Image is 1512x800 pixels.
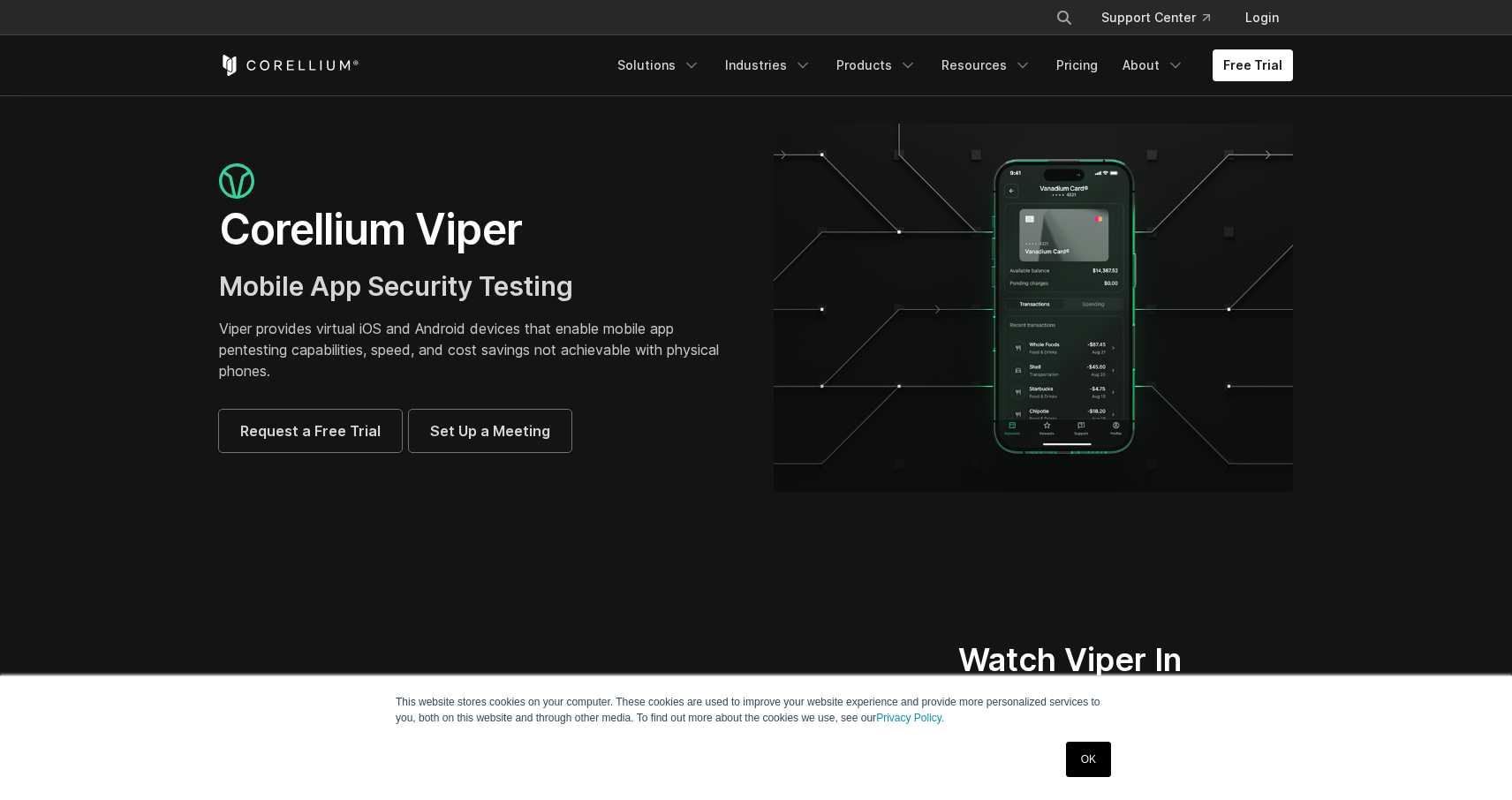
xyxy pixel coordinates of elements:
a: Privacy Policy. [876,712,944,724]
a: Login [1231,2,1293,34]
h1: Corellium Viper [219,203,738,256]
a: About [1112,49,1195,81]
img: viper_icon_large [219,163,254,200]
a: Free Trial [1213,49,1293,81]
a: Solutions [607,49,711,81]
a: Set Up a Meeting [409,410,571,452]
a: OK [1066,742,1111,777]
p: This website stores cookies on your computer. These cookies are used to improve your website expe... [396,694,1116,726]
span: Mobile App Security Testing [219,270,573,302]
a: Industries [714,49,822,81]
p: Viper provides virtual iOS and Android devices that enable mobile app pentesting capabilities, sp... [219,318,738,381]
a: Products [826,49,927,81]
a: Pricing [1046,49,1108,81]
a: Resources [931,49,1042,81]
img: viper_hero [774,124,1293,492]
div: Navigation Menu [1034,2,1293,34]
a: Corellium Home [219,55,359,76]
h2: Watch Viper In Action [958,640,1226,720]
div: Navigation Menu [607,49,1293,81]
button: Search [1048,2,1080,34]
a: Support Center [1087,2,1224,34]
span: Request a Free Trial [240,420,381,442]
a: Request a Free Trial [219,410,402,452]
span: Set Up a Meeting [430,420,550,442]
